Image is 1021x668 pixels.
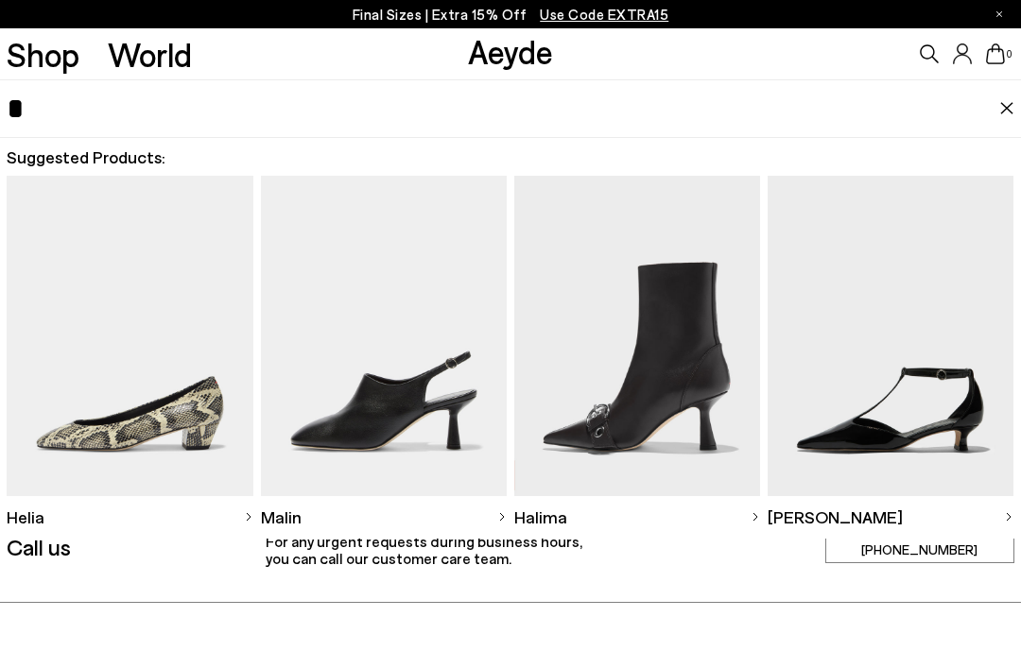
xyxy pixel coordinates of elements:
[261,505,302,529] span: Malin
[999,102,1014,115] img: close.svg
[7,505,44,529] span: Helia
[468,31,553,71] a: Aeyde
[353,3,669,26] p: Final Sizes | Extra 15% Off
[514,176,761,496] img: Descriptive text
[7,38,79,71] a: Shop
[261,176,508,496] img: Descriptive text
[768,176,1014,496] img: Descriptive text
[497,512,507,522] img: svg%3E
[261,496,508,539] a: Malin
[1004,512,1013,522] img: svg%3E
[986,43,1005,64] a: 0
[7,146,1013,169] h2: Suggested Products:
[825,537,1014,562] a: +49 15141402301
[1005,49,1014,60] span: 0
[244,512,253,522] img: svg%3E
[7,176,253,496] img: Descriptive text
[514,496,761,539] a: Halima
[540,6,668,23] span: Navigate to /collections/ss25-final-sizes
[7,496,253,539] a: Helia
[108,38,192,71] a: World
[514,505,567,529] span: Halima
[266,533,755,566] p: For any urgent requests during business hours, you can call our customer care team.
[768,496,1014,539] a: [PERSON_NAME]
[768,505,903,529] span: [PERSON_NAME]
[751,512,760,522] img: svg%3E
